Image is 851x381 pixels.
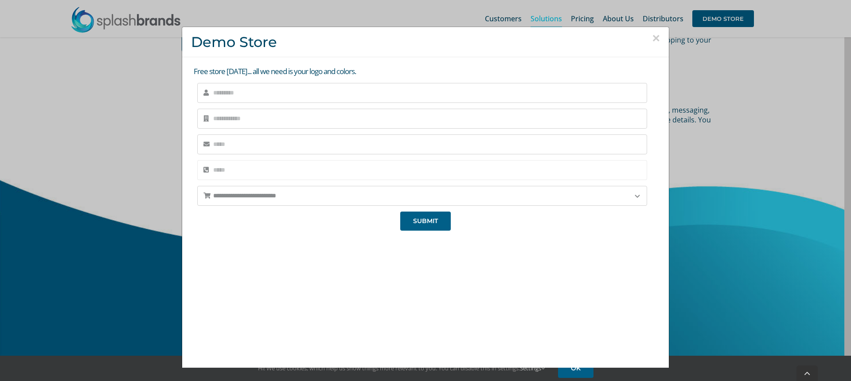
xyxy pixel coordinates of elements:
[413,217,438,225] span: SUBMIT
[194,66,660,77] p: Free store [DATE]... all we need is your logo and colors.
[652,31,660,45] button: Close
[400,212,451,231] button: SUBMIT
[191,34,660,50] h3: Demo Store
